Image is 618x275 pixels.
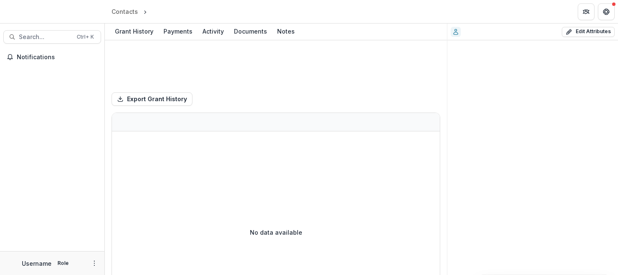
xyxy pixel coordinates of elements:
[274,25,298,37] div: Notes
[199,24,227,40] a: Activity
[108,5,184,18] nav: breadcrumb
[274,24,298,40] a: Notes
[160,24,196,40] a: Payments
[112,25,157,37] div: Grant History
[231,25,270,37] div: Documents
[160,25,196,37] div: Payments
[55,259,71,267] p: Role
[562,27,615,37] button: Edit Attributes
[112,24,157,40] a: Grant History
[199,25,227,37] div: Activity
[250,228,302,237] p: No data available
[112,7,138,16] div: Contacts
[17,54,98,61] span: Notifications
[19,34,72,41] span: Search...
[3,30,101,44] button: Search...
[22,259,52,268] p: Username
[75,32,96,42] div: Ctrl + K
[112,92,192,106] button: Export Grant History
[108,5,141,18] a: Contacts
[89,258,99,268] button: More
[578,3,595,20] button: Partners
[231,24,270,40] a: Documents
[3,50,101,64] button: Notifications
[598,3,615,20] button: Get Help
